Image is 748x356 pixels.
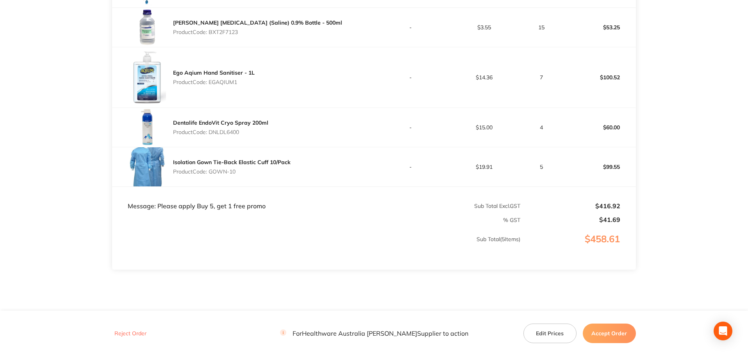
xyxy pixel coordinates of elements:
p: - [375,164,447,170]
p: $416.92 [521,202,620,209]
p: Product Code: BXT2F7123 [173,29,342,35]
td: Message: Please apply Buy 5, get 1 free promo [112,186,374,210]
p: - [375,24,447,30]
p: Sub Total ( 5 Items) [112,236,520,258]
p: 15 [521,24,562,30]
p: $99.55 [563,157,636,176]
img: MXhvcDJ1aQ [128,147,167,186]
p: - [375,124,447,131]
p: 4 [521,124,562,131]
p: Product Code: EGAQIUM1 [173,79,255,85]
img: YnUxMHltdQ [128,47,167,107]
p: Product Code: GOWN-10 [173,168,291,175]
p: % GST [112,217,520,223]
p: 5 [521,164,562,170]
a: [PERSON_NAME] [MEDICAL_DATA] (Saline) 0.9% Bottle - 500ml [173,19,342,26]
img: ZTFmZDR5eA [128,8,167,47]
button: Edit Prices [523,324,577,343]
p: $60.00 [563,118,636,137]
p: $15.00 [448,124,520,131]
a: Dentalife EndoVit Cryo Spray 200ml [173,119,268,126]
a: Isolation Gown Tie-Back Elastic Cuff 10/Pack [173,159,291,166]
p: $19.91 [448,164,520,170]
p: Product Code: DNLDL6400 [173,129,268,135]
p: $100.52 [563,68,636,87]
p: Sub Total Excl. GST [375,203,520,209]
p: $458.61 [521,234,636,260]
p: $41.69 [521,216,620,223]
p: $53.25 [563,18,636,37]
p: For Healthware Australia [PERSON_NAME] Supplier to action [280,330,468,337]
button: Reject Order [112,330,149,337]
img: eXEzZGNzbg [128,108,167,147]
div: Open Intercom Messenger [714,322,732,340]
a: Ego Aqium Hand Sanitiser - 1L [173,69,255,76]
button: Accept Order [583,324,636,343]
p: 7 [521,74,562,81]
p: - [375,74,447,81]
p: $14.36 [448,74,520,81]
p: $3.55 [448,24,520,30]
